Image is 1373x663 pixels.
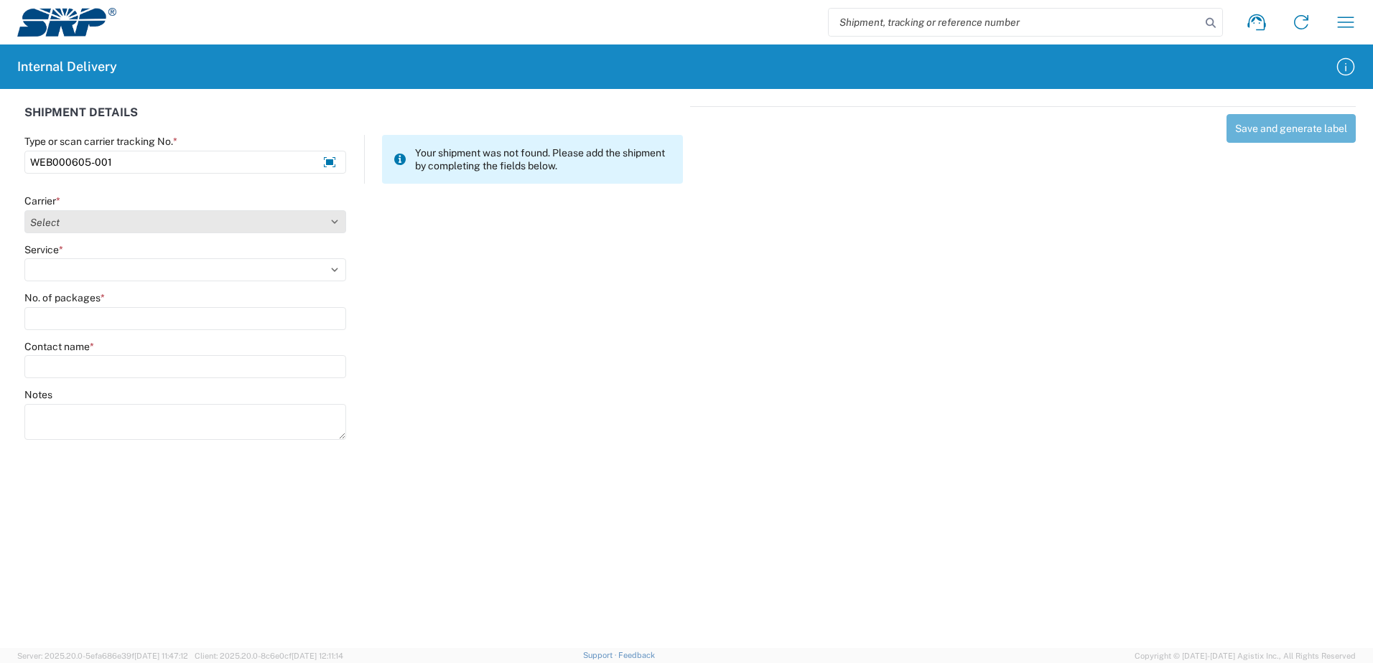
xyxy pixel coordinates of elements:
label: Type or scan carrier tracking No. [24,135,177,148]
label: Contact name [24,340,94,353]
label: No. of packages [24,291,105,304]
span: [DATE] 11:47:12 [134,652,188,660]
span: Server: 2025.20.0-5efa686e39f [17,652,188,660]
img: srp [17,8,116,37]
span: Client: 2025.20.0-8c6e0cf [195,652,343,660]
a: Support [583,651,619,659]
label: Notes [24,388,52,401]
h2: Internal Delivery [17,58,117,75]
input: Shipment, tracking or reference number [829,9,1201,36]
label: Service [24,243,63,256]
a: Feedback [618,651,655,659]
span: Your shipment was not found. Please add the shipment by completing the fields below. [415,146,671,172]
label: Carrier [24,194,60,207]
span: Copyright © [DATE]-[DATE] Agistix Inc., All Rights Reserved [1135,649,1356,662]
div: SHIPMENT DETAILS [24,106,683,135]
span: [DATE] 12:11:14 [292,652,343,660]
